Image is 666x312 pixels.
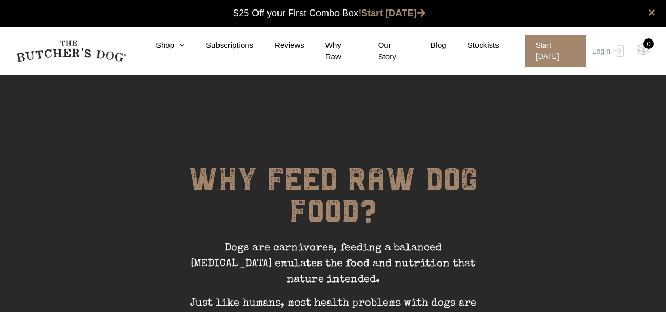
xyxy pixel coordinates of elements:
a: Reviews [253,39,304,52]
a: Blog [410,39,446,52]
a: Subscriptions [185,39,253,52]
a: Start [DATE] [515,35,590,67]
a: Our Story [357,39,410,63]
a: Login [590,35,624,67]
div: 0 [643,38,654,49]
p: Dogs are carnivores, feeding a balanced [MEDICAL_DATA] emulates the food and nutrition that natur... [175,240,491,296]
a: close [648,6,655,19]
a: Why Raw [304,39,357,63]
a: Shop [135,39,185,52]
span: Start [DATE] [525,35,586,67]
h1: WHY FEED RAW DOG FOOD? [175,164,491,240]
a: Stockists [446,39,499,52]
img: TBD_Cart-Empty.png [637,42,650,56]
a: Start [DATE] [361,8,425,18]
